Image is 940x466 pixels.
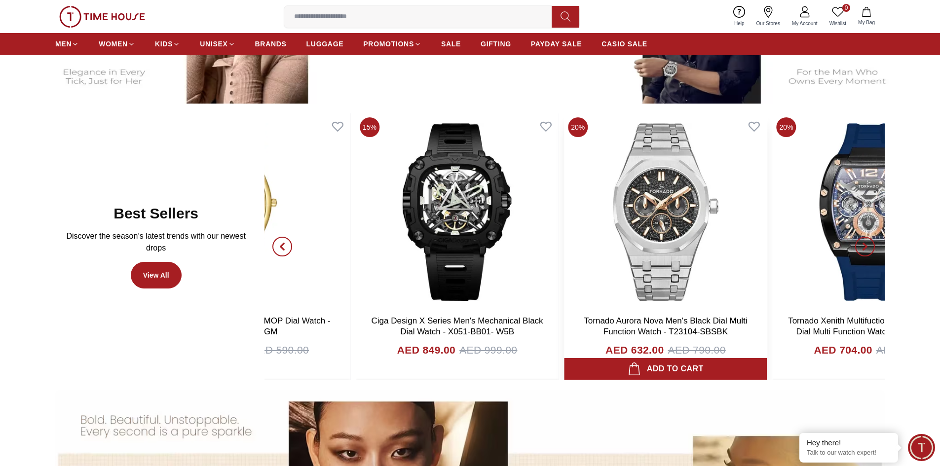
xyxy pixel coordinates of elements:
a: UNISEX [200,35,235,53]
span: PROMOTIONS [363,39,414,49]
a: Ecstacy Women's Analog MOP Dial Watch - E25501-GBGM [167,316,331,336]
a: Ciga Design X Series Men's Mechanical Black Dial Watch - X051-BB01- W5B [372,316,543,336]
div: Chat Widget [908,434,935,461]
span: Help [730,20,749,27]
a: CASIO SALE [602,35,647,53]
span: BRANDS [255,39,287,49]
span: AED 790.00 [668,342,725,358]
span: WOMEN [99,39,128,49]
span: SALE [441,39,461,49]
a: GIFTING [481,35,511,53]
span: CASIO SALE [602,39,647,49]
span: Our Stores [752,20,784,27]
h2: Best Sellers [113,205,198,222]
span: My Bag [854,19,879,26]
span: AED 590.00 [251,342,309,358]
span: AED 999.00 [459,342,517,358]
p: Discover the season’s latest trends with our newest drops [63,230,249,254]
a: LUGGAGE [306,35,344,53]
img: Ciga Design X Series Men's Mechanical Black Dial Watch - X051-BB01- W5B [356,113,559,311]
a: MEN [55,35,79,53]
h4: AED 849.00 [397,342,455,358]
img: ... [59,6,145,28]
span: PAYDAY SALE [531,39,582,49]
a: 0Wishlist [824,4,852,29]
a: Tornado Aurora Nova Men's Black Dial Multi Function Watch - T23104-SBSBK [584,316,747,336]
span: KIDS [155,39,173,49]
span: 0 [842,4,850,12]
a: WOMEN [99,35,135,53]
a: BRANDS [255,35,287,53]
img: Tornado Aurora Nova Men's Black Dial Multi Function Watch - T23104-SBSBK [564,113,767,311]
img: Ecstacy Women's Analog MOP Dial Watch - E25501-GBGM [148,113,350,311]
span: Wishlist [826,20,850,27]
button: Add to cart [564,358,767,380]
span: 15% [360,117,379,137]
a: PAYDAY SALE [531,35,582,53]
div: Add to cart [628,362,704,376]
span: 20% [777,117,796,137]
span: 20% [568,117,588,137]
a: KIDS [155,35,180,53]
h4: AED 704.00 [814,342,872,358]
a: Our Stores [751,4,786,29]
span: GIFTING [481,39,511,49]
span: MEN [55,39,72,49]
a: SALE [441,35,461,53]
a: View All [131,262,182,288]
a: Help [728,4,751,29]
span: UNISEX [200,39,227,49]
span: LUGGAGE [306,39,344,49]
span: My Account [788,20,822,27]
h4: AED 632.00 [605,342,664,358]
a: PROMOTIONS [363,35,421,53]
button: My Bag [852,5,881,28]
div: Hey there! [807,438,891,448]
p: Talk to our watch expert! [807,449,891,457]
